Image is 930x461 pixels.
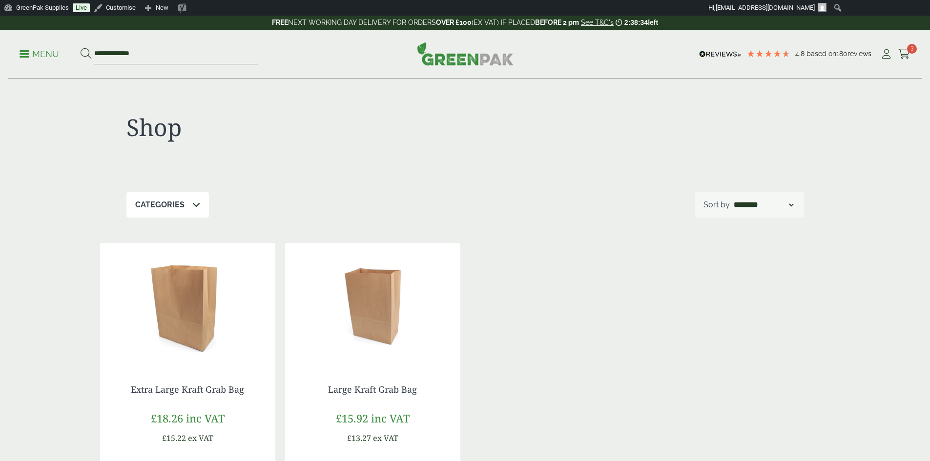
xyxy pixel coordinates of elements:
[880,49,892,59] i: My Account
[373,433,398,443] span: ex VAT
[795,50,806,58] span: 4.8
[73,3,90,12] a: Live
[907,44,917,54] span: 3
[417,42,514,65] img: GreenPak Supplies
[746,49,790,58] div: 4.78 Stars
[151,411,183,425] span: £18.26
[535,19,579,26] strong: BEFORE 2 pm
[436,19,472,26] strong: OVER £100
[716,4,815,11] span: [EMAIL_ADDRESS][DOMAIN_NAME]
[836,50,847,58] span: 180
[336,411,368,425] span: £15.92
[131,383,244,395] a: Extra Large Kraft Grab Bag
[898,49,910,59] i: Cart
[806,50,836,58] span: Based on
[20,48,59,58] a: Menu
[126,113,465,141] h1: Shop
[847,50,871,58] span: reviews
[285,243,460,365] img: 3330042 Large Kraft Grab Bag V1
[732,199,795,211] select: Shop order
[100,243,275,365] img: 3330043 Extra Large Kraft Grab Bag V1
[188,433,213,443] span: ex VAT
[699,51,742,58] img: REVIEWS.io
[648,19,658,26] span: left
[898,47,910,61] a: 3
[20,48,59,60] p: Menu
[624,19,648,26] span: 2:38:34
[186,411,225,425] span: inc VAT
[347,433,371,443] span: £13.27
[581,19,614,26] a: See T&C's
[371,411,410,425] span: inc VAT
[272,19,288,26] strong: FREE
[162,433,186,443] span: £15.22
[328,383,417,395] a: Large Kraft Grab Bag
[135,199,185,211] p: Categories
[703,199,730,211] p: Sort by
